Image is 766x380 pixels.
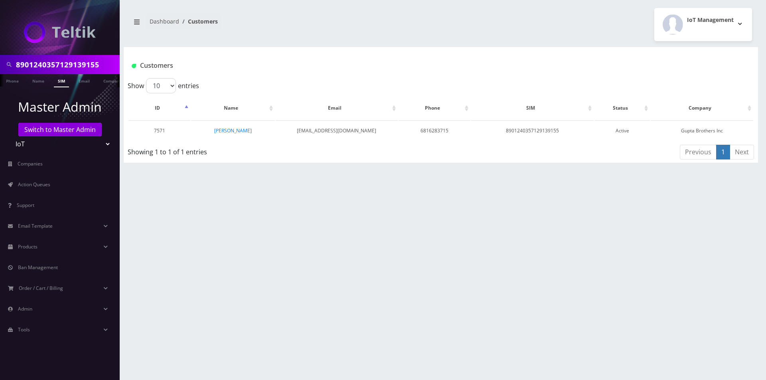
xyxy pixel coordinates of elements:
[594,120,650,141] td: Active
[191,96,275,120] th: Name: activate to sort column ascending
[19,285,63,291] span: Order / Cart / Billing
[276,96,398,120] th: Email: activate to sort column ascending
[18,243,38,250] span: Products
[18,305,32,312] span: Admin
[17,202,34,209] span: Support
[128,96,190,120] th: ID: activate to sort column descending
[54,74,69,87] a: SIM
[99,74,126,87] a: Company
[654,8,752,41] button: IoT Management
[128,144,383,157] div: Showing 1 to 1 of 1 entries
[687,17,734,24] h2: IoT Management
[24,22,96,43] img: IoT
[18,222,53,229] span: Email Template
[471,96,594,120] th: SIM: activate to sort column ascending
[146,78,176,93] select: Showentries
[2,74,23,87] a: Phone
[730,145,754,159] a: Next
[179,17,218,26] li: Customers
[18,264,58,271] span: Ban Management
[28,74,48,87] a: Name
[18,326,30,333] span: Tools
[399,120,471,141] td: 6816283715
[128,120,190,141] td: 7571
[130,13,435,36] nav: breadcrumb
[18,160,43,167] span: Companies
[716,145,730,159] a: 1
[16,57,118,72] input: Search in Company
[128,78,199,93] label: Show entries
[214,127,252,134] a: [PERSON_NAME]
[276,120,398,141] td: [EMAIL_ADDRESS][DOMAIN_NAME]
[18,123,102,136] a: Switch to Master Admin
[399,96,471,120] th: Phone: activate to sort column ascending
[18,181,50,188] span: Action Queues
[150,18,179,25] a: Dashboard
[471,120,594,141] td: 8901240357129139155
[680,145,717,159] a: Previous
[651,120,753,141] td: Gupta Brothers Inc
[132,62,645,69] h1: Customers
[75,74,94,87] a: Email
[651,96,753,120] th: Company: activate to sort column ascending
[594,96,650,120] th: Status: activate to sort column ascending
